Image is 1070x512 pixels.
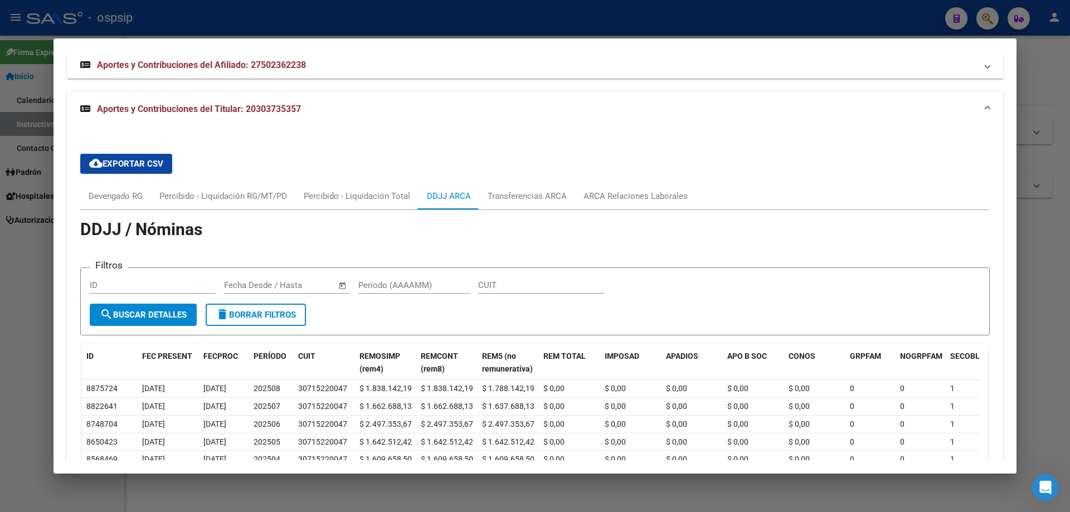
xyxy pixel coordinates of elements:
span: NOGRPFAM [900,352,942,360]
datatable-header-cell: REM5 (no remunerativa) [478,344,539,381]
datatable-header-cell: APO B SOC [723,344,784,381]
span: 1 [950,420,955,428]
span: 8568469 [86,455,118,464]
span: Exportar CSV [89,159,163,169]
span: $ 1.662.688,13 [359,402,412,411]
div: Transferencias ARCA [488,190,567,202]
span: $ 0,00 [666,455,687,464]
span: 8875724 [86,384,118,393]
span: [DATE] [203,437,226,446]
datatable-header-cell: REM TOTAL [539,344,600,381]
span: 0 [850,420,854,428]
mat-expansion-panel-header: Aportes y Contribuciones del Afiliado: 27502362238 [67,52,1003,79]
button: Borrar Filtros [206,304,306,326]
span: $ 0,00 [605,437,626,446]
span: $ 0,00 [727,455,748,464]
datatable-header-cell: CUIT [294,344,355,381]
div: 30715220047 [298,400,347,413]
span: SECOBLIG [950,352,988,360]
span: $ 2.497.353,67 [482,420,534,428]
div: Percibido - Liquidación Total [304,190,410,202]
span: 1 [950,437,955,446]
span: 202505 [254,437,280,446]
span: [DATE] [203,384,226,393]
span: [DATE] [142,384,165,393]
span: $ 0,00 [789,437,810,446]
span: $ 0,00 [727,384,748,393]
span: [DATE] [142,402,165,411]
span: $ 1.642.512,42 [482,437,534,446]
span: $ 0,00 [543,384,565,393]
span: REM TOTAL [543,352,586,360]
span: $ 0,00 [727,420,748,428]
span: $ 1.609.658,50 [421,455,473,464]
span: 1 [950,384,955,393]
span: 202507 [254,402,280,411]
span: Aportes y Contribuciones del Titular: 20303735357 [97,104,301,114]
span: [DATE] [142,437,165,446]
span: [DATE] [203,420,226,428]
span: DDJJ / Nóminas [80,220,202,239]
span: [DATE] [203,455,226,464]
span: $ 0,00 [789,455,810,464]
span: $ 1.642.512,42 [421,437,473,446]
span: 202504 [254,455,280,464]
mat-icon: cloud_download [89,157,103,170]
span: $ 1.609.658,50 [359,455,412,464]
div: ARCA Relaciones Laborales [583,190,688,202]
span: 202506 [254,420,280,428]
span: $ 0,00 [789,402,810,411]
span: $ 0,00 [605,402,626,411]
span: 0 [850,402,854,411]
datatable-header-cell: APADIOS [662,344,723,381]
span: 8822641 [86,402,118,411]
span: 1 [950,402,955,411]
span: $ 2.497.353,67 [421,420,473,428]
span: Borrar Filtros [216,310,296,320]
span: 0 [850,437,854,446]
span: REMCONT (rem8) [421,352,458,373]
span: FECPROC [203,352,238,360]
mat-icon: search [100,308,113,321]
input: Fecha inicio [224,280,269,290]
span: $ 0,00 [666,437,687,446]
span: APO B SOC [727,352,767,360]
span: $ 0,00 [605,455,626,464]
div: 30715220047 [298,436,347,448]
span: CONOS [789,352,815,360]
div: 30715220047 [298,418,347,431]
h3: Filtros [90,259,128,271]
span: $ 0,00 [727,437,748,446]
span: $ 1.662.688,13 [421,402,473,411]
button: Buscar Detalles [90,304,197,326]
div: DDJJ ARCA [427,190,471,202]
span: $ 0,00 [666,420,687,428]
span: 0 [850,455,854,464]
span: $ 0,00 [666,384,687,393]
datatable-header-cell: FEC PRESENT [138,344,199,381]
div: Percibido - Liquidación RG/MT/PD [159,190,287,202]
span: 8650423 [86,437,118,446]
span: 0 [900,455,904,464]
span: ID [86,352,94,360]
span: $ 0,00 [543,420,565,428]
mat-expansion-panel-header: Aportes y Contribuciones del Titular: 20303735357 [67,91,1003,127]
datatable-header-cell: GRPFAM [845,344,896,381]
datatable-header-cell: FECPROC [199,344,249,381]
span: $ 0,00 [543,437,565,446]
iframe: Intercom live chat [1032,474,1059,501]
span: 0 [900,384,904,393]
span: 8748704 [86,420,118,428]
span: $ 0,00 [789,384,810,393]
span: [DATE] [142,420,165,428]
span: $ 0,00 [543,402,565,411]
div: Devengado RG [89,190,143,202]
datatable-header-cell: ID [82,344,138,381]
span: $ 0,00 [666,402,687,411]
mat-icon: delete [216,308,229,321]
span: 0 [850,384,854,393]
span: 1 [950,455,955,464]
div: 30715220047 [298,382,347,395]
div: 30715220047 [298,453,347,466]
span: $ 1.642.512,42 [359,437,412,446]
